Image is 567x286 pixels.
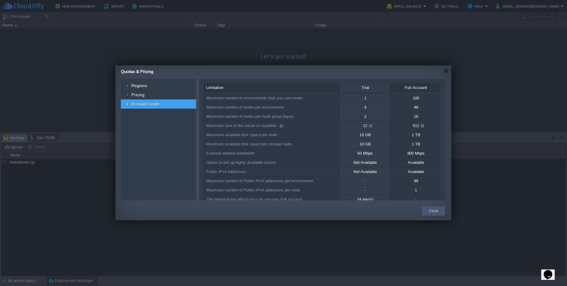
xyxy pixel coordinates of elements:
div: 48 [390,103,441,112]
a: Regions [131,83,148,88]
div: Public IPv4 addresses. [204,167,339,176]
div: External network bandwidth [204,149,339,158]
div: Available [390,167,441,176]
div: 1 [390,186,441,195]
div: Limitation [204,83,339,92]
span: Maximum size of the server in cloudlets. [206,123,278,128]
div: 300 Mbps [390,149,441,158]
div: Available [390,158,441,167]
div: 2 [340,112,390,121]
div: 1 TB [390,130,441,139]
div: Maximum number of environments that you can create. [204,94,339,102]
div: 4 [340,103,390,112]
iframe: chat widget [541,261,561,280]
div: Option to set up highly-available cluster. [204,158,339,167]
div: Full Account [390,83,441,92]
div: Maximum available disk space per node. [204,130,339,139]
div: Trial [340,83,390,92]
div: Maximum available disk space per storage node. [204,140,339,149]
div: - [340,186,390,195]
div: 99 [390,176,441,185]
div: Maximum number of Public IPv4 addresses per node. [204,186,339,195]
span: 12 [363,123,367,128]
div: Not Available [340,167,390,176]
div: - [340,176,390,185]
div: 100 [390,94,441,102]
a: Account Limits [131,101,160,107]
div: 10 GB [340,130,390,139]
div: Maximum number of Public IPv4 addresses per environment. [204,176,339,185]
div: Not Available [340,158,390,167]
div: 1 TB [390,140,441,149]
div: Maximum number of nodes per environment. [204,103,339,112]
div: Maximum number of nodes per node group (layer). [204,112,339,121]
button: Close [429,208,438,214]
a: Pricing [131,92,145,98]
div: 1 [340,94,390,102]
span: Quotas & Pricing [121,69,153,74]
span: 512 [413,123,419,128]
div: The period during which you can use your trial account. [204,195,339,204]
div: 16 [390,112,441,121]
div: 14 day(s) [340,195,390,204]
div: - [390,195,441,204]
div: 10 GB [340,140,390,149]
div: 50 Mbps [340,149,390,158]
